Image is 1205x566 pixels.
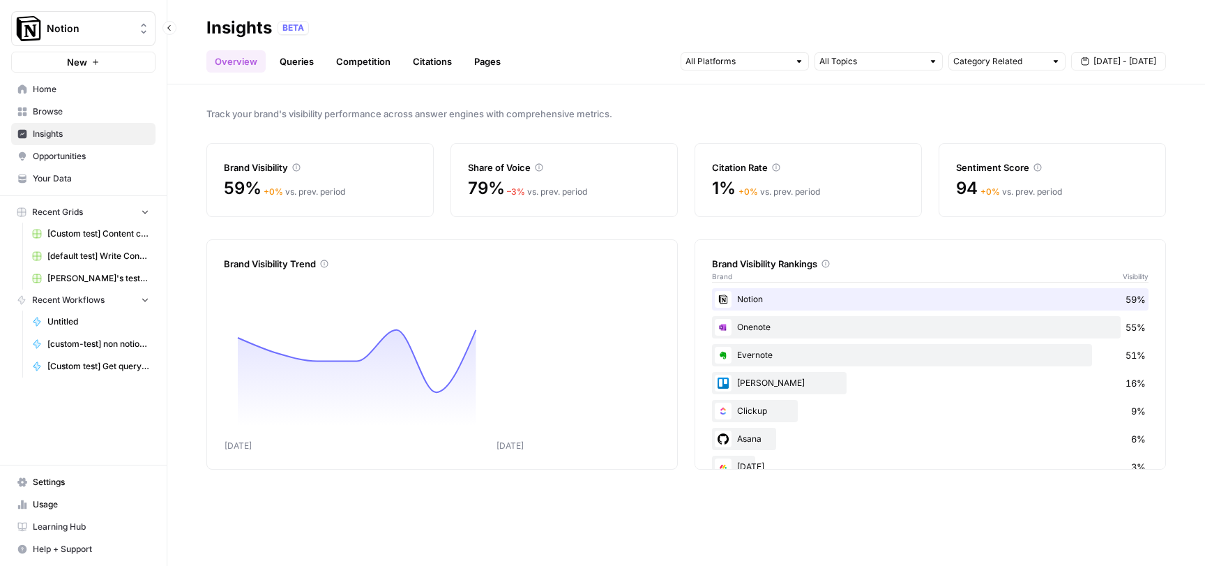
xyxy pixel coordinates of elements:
[11,290,156,311] button: Recent Workflows
[507,186,587,198] div: vs. prev. period
[16,16,41,41] img: Notion Logo
[715,319,732,336] img: 6ujo9ap59rgquh9d29qd8zxjc546
[738,186,758,197] span: + 0 %
[715,291,732,308] img: vdittyzr50yvc6bia2aagny4s5uj
[47,250,149,262] span: [default test] Write Content Briefs
[715,459,732,475] img: j0006o4w6wdac5z8yzb60vbgsr6k
[47,315,149,328] span: Untitled
[712,372,1149,394] div: [PERSON_NAME]
[47,338,149,350] span: [custom-test] non notion page research
[497,440,524,451] tspan: [DATE]
[67,55,87,69] span: New
[712,428,1149,450] div: Asana
[507,186,525,197] span: – 3 %
[26,333,156,355] a: [custom-test] non notion page research
[468,161,660,174] div: Share of Voice
[1071,52,1166,70] button: [DATE] - [DATE]
[224,257,660,271] div: Brand Visibility Trend
[819,54,923,68] input: All Topics
[33,543,149,556] span: Help + Support
[33,128,149,140] span: Insights
[33,498,149,511] span: Usage
[685,54,789,68] input: All Platforms
[32,206,83,218] span: Recent Grids
[33,521,149,533] span: Learning Hub
[715,431,732,447] img: 2v783w8gft8p3s5e5pppmgj66tpp
[47,360,149,373] span: [Custom test] Get query fanout from topic
[1126,320,1146,334] span: 55%
[712,456,1149,478] div: [DATE]
[225,440,252,451] tspan: [DATE]
[33,83,149,96] span: Home
[11,11,156,46] button: Workspace: Notion
[11,471,156,493] a: Settings
[26,245,156,267] a: [default test] Write Content Briefs
[47,272,149,285] span: [PERSON_NAME]'s test Grid
[712,257,1149,271] div: Brand Visibility Rankings
[11,123,156,145] a: Insights
[953,54,1045,68] input: Category Related
[980,186,1062,198] div: vs. prev. period
[33,476,149,489] span: Settings
[33,150,149,163] span: Opportunities
[11,167,156,190] a: Your Data
[26,223,156,245] a: [Custom test] Content creation flow
[404,50,460,73] a: Citations
[715,403,732,419] img: nyvnio03nchgsu99hj5luicuvesv
[738,186,820,198] div: vs. prev. period
[712,400,1149,422] div: Clickup
[466,50,509,73] a: Pages
[1126,376,1146,390] span: 16%
[26,311,156,333] a: Untitled
[980,186,1000,197] span: + 0 %
[1126,292,1146,306] span: 59%
[224,177,261,200] span: 59%
[1093,55,1156,68] span: [DATE] - [DATE]
[26,355,156,378] a: [Custom test] Get query fanout from topic
[712,271,732,282] span: Brand
[328,50,399,73] a: Competition
[1131,460,1146,474] span: 3%
[1123,271,1149,282] span: Visibility
[271,50,322,73] a: Queries
[11,516,156,538] a: Learning Hub
[47,22,131,36] span: Notion
[224,161,416,174] div: Brand Visibility
[264,186,283,197] span: + 0 %
[715,375,732,392] img: dsapf59eflvgghzeeaxzhlzx3epe
[1131,432,1146,446] span: 6%
[712,316,1149,338] div: Onenote
[712,344,1149,366] div: Evernote
[1126,348,1146,362] span: 51%
[956,161,1149,174] div: Sentiment Score
[712,288,1149,311] div: Notion
[712,177,736,200] span: 1%
[11,78,156,100] a: Home
[11,493,156,516] a: Usage
[264,186,345,198] div: vs. prev. period
[11,100,156,123] a: Browse
[32,294,105,306] span: Recent Workflows
[11,52,156,73] button: New
[715,347,732,364] img: 2ecgzickl6ac7607lydp2fg9krdz
[956,177,978,200] span: 94
[47,228,149,240] span: [Custom test] Content creation flow
[278,21,309,35] div: BETA
[11,202,156,223] button: Recent Grids
[11,145,156,167] a: Opportunities
[26,267,156,290] a: [PERSON_NAME]'s test Grid
[468,177,504,200] span: 79%
[206,17,272,39] div: Insights
[206,107,1166,121] span: Track your brand's visibility performance across answer engines with comprehensive metrics.
[206,50,266,73] a: Overview
[11,538,156,560] button: Help + Support
[712,161,904,174] div: Citation Rate
[33,105,149,118] span: Browse
[1131,404,1146,418] span: 9%
[33,172,149,185] span: Your Data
